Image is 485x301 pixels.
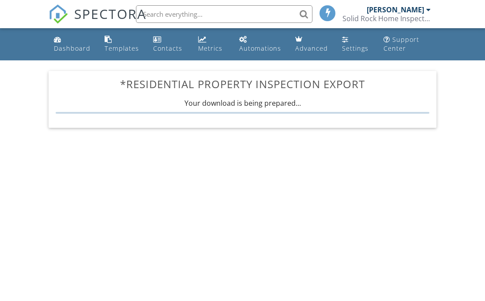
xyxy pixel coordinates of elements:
span: SPECTORA [74,4,147,23]
div: Templates [105,44,139,52]
div: Settings [342,44,368,52]
img: The Best Home Inspection Software - Spectora [49,4,68,24]
div: Advanced [295,44,328,52]
a: Settings [338,32,373,57]
div: Dashboard [54,44,90,52]
a: Automations (Basic) [236,32,285,57]
a: Contacts [150,32,188,57]
div: Your download is being prepared... [56,98,429,113]
a: Dashboard [50,32,94,57]
div: Support Center [383,35,419,52]
input: Search everything... [136,5,312,23]
div: Metrics [198,44,222,52]
a: Support Center [380,32,435,57]
div: [PERSON_NAME] [367,5,424,14]
div: Automations [239,44,281,52]
h3: *Residential Property Inspection Export [56,78,429,90]
div: Contacts [153,44,182,52]
div: Solid Rock Home Inspections, LLC [342,14,431,23]
a: Metrics [195,32,229,57]
a: SPECTORA [49,12,147,30]
a: Advanced [292,32,331,57]
a: Templates [101,32,143,57]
